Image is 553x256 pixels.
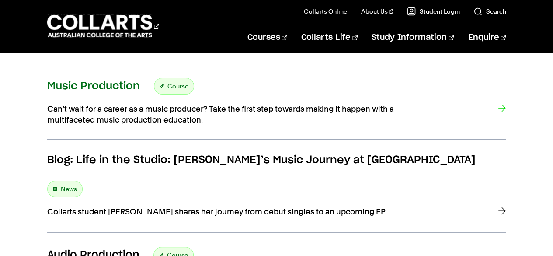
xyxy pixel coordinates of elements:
p: Collarts student [PERSON_NAME] shares her journey from debut singles to an upcoming EP. [47,206,397,217]
a: Blog: Life in the Studio: [PERSON_NAME]’s Music Journey at [GEOGRAPHIC_DATA] News Collarts studen... [47,154,506,233]
p: Can’t wait for a career as a music producer? Take the first step towards making it happen with a ... [47,103,397,125]
a: Enquire [468,23,506,52]
a: Study Information [372,23,454,52]
div: Go to homepage [47,14,159,39]
span: News [61,183,77,195]
a: Courses [247,23,287,52]
h3: Blog: Life in the Studio: [PERSON_NAME]’s Music Journey at [GEOGRAPHIC_DATA] [47,154,476,167]
a: Collarts Online [304,7,347,16]
a: Student Login [407,7,459,16]
a: Search [473,7,506,16]
a: About Us [361,7,393,16]
a: Music Production Course Can’t wait for a career as a music producer? Take the first step towards ... [47,78,506,140]
h3: Music Production [47,80,140,93]
span: Course [167,80,188,92]
a: Collarts Life [301,23,358,52]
